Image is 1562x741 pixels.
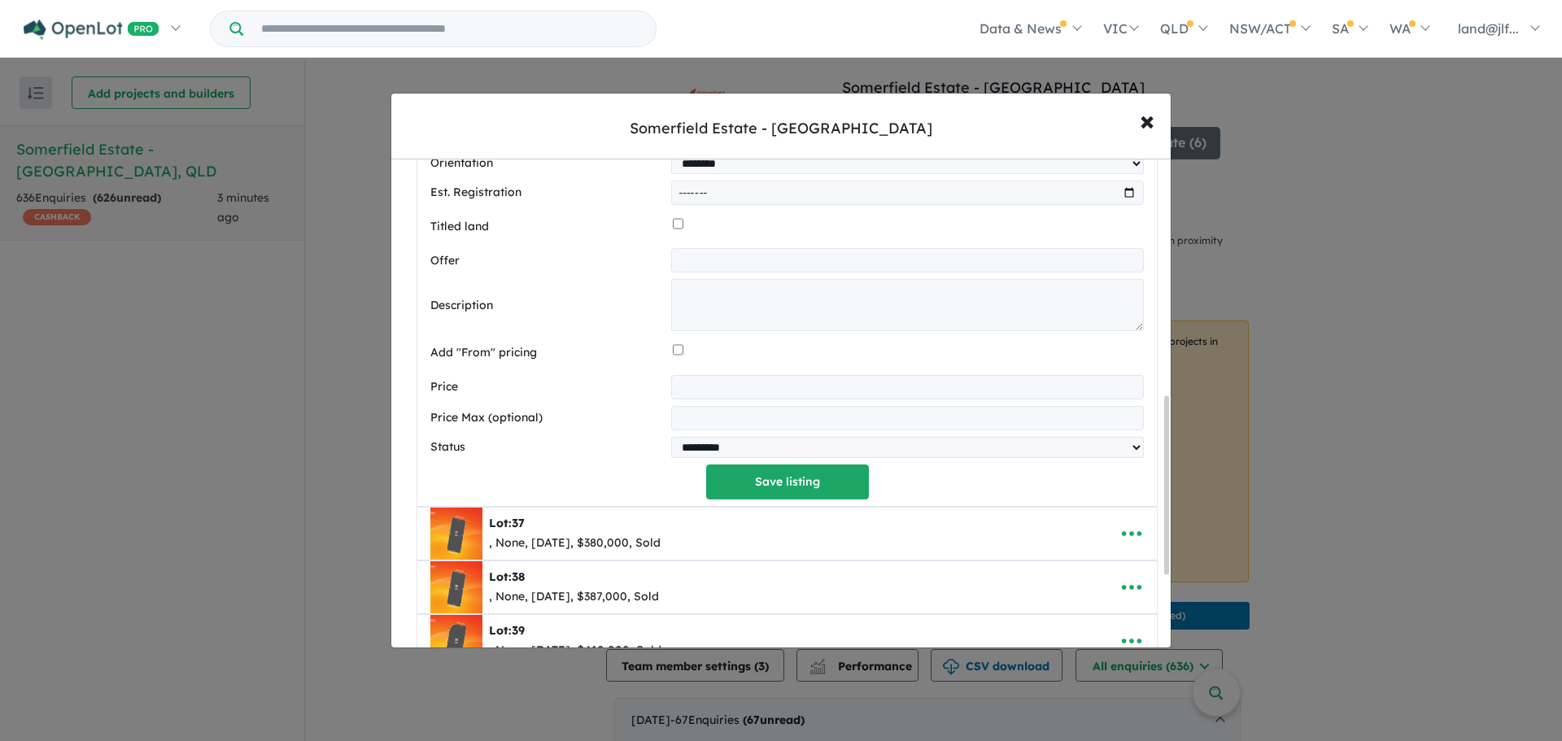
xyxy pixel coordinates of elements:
label: Price Max (optional) [430,408,665,428]
label: Price [430,377,665,397]
img: Somerfield%20Estate%20-%20Holmview%20-%20Lot%2037___1753769429.jpg [430,508,482,560]
label: Status [430,438,665,457]
input: Try estate name, suburb, builder or developer [247,11,652,46]
label: Orientation [430,154,665,173]
label: Offer [430,251,665,271]
label: Description [430,296,665,316]
span: 37 [512,516,525,530]
b: Lot: [489,569,525,584]
b: Lot: [489,516,525,530]
div: , None, [DATE], $380,000, Sold [489,534,661,553]
button: Save listing [706,464,869,499]
span: × [1140,102,1154,137]
b: Lot: [489,623,525,638]
span: 38 [512,569,525,584]
label: Add "From" pricing [430,343,666,363]
span: land@jlf... [1458,20,1519,37]
div: Somerfield Estate - [GEOGRAPHIC_DATA] [630,118,932,139]
span: 39 [512,623,525,638]
img: Somerfield%20Estate%20-%20Holmview%20-%20Lot%2039___1753769498.jpg [430,615,482,667]
img: Somerfield%20Estate%20-%20Holmview%20-%20Lot%2038___1753769461.jpg [430,561,482,613]
img: Openlot PRO Logo White [24,20,159,40]
label: Titled land [430,217,666,237]
div: , None, [DATE], $410,000, Sold [489,641,661,660]
div: , None, [DATE], $387,000, Sold [489,587,659,607]
label: Est. Registration [430,183,665,203]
